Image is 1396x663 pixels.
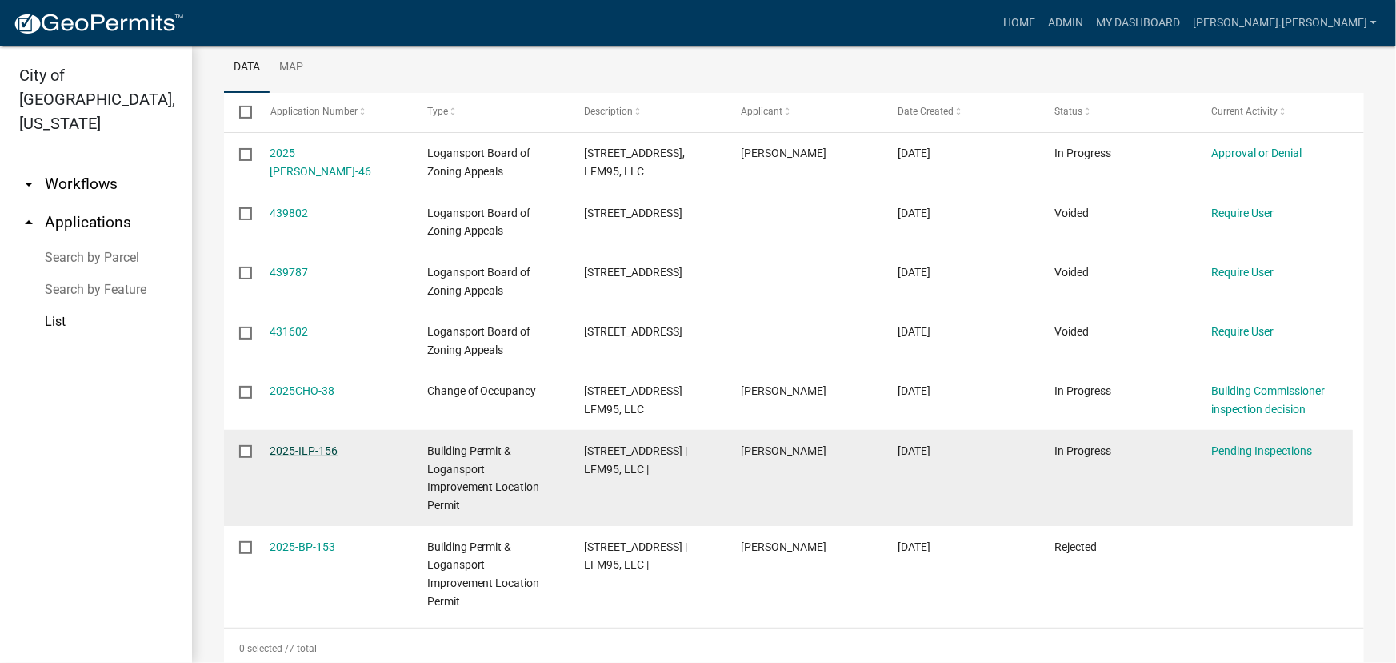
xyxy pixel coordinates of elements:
[1054,325,1089,338] span: Voided
[584,384,682,416] span: 601 W MARKET ST LFM95, LLC
[741,147,826,159] span: Stephen Servies
[270,266,309,279] a: 439787
[898,147,930,159] span: 06/25/2025
[1211,266,1274,279] a: Require User
[19,175,38,194] i: arrow_drop_down
[1196,93,1353,131] datatable-header-cell: Current Activity
[584,207,682,219] span: 601 W MARKET ST,
[427,106,448,117] span: Type
[427,540,540,608] span: Building Permit & Logansport Improvement Location Permit
[1211,106,1278,117] span: Current Activity
[1054,540,1097,553] span: Rejected
[411,93,568,131] datatable-header-cell: Type
[254,93,411,131] datatable-header-cell: Application Number
[584,540,687,572] span: 601 W MARKET ST | LFM95, LLC |
[1211,384,1325,416] a: Building Commissioner inspection decision
[1211,325,1274,338] a: Require User
[1211,444,1312,457] a: Pending Inspections
[584,266,682,279] span: 601 W MARKET ST,
[1054,106,1082,117] span: Status
[1054,266,1089,279] span: Voided
[427,444,540,512] span: Building Permit & Logansport Improvement Location Permit
[1039,93,1196,131] datatable-header-cell: Status
[270,207,309,219] a: 439802
[584,325,682,338] span: 601 W MARKET ST,
[224,42,270,94] a: Data
[1054,207,1089,219] span: Voided
[1054,444,1111,457] span: In Progress
[997,8,1042,38] a: Home
[427,384,537,397] span: Change of Occupancy
[239,643,289,654] span: 0 selected /
[741,106,782,117] span: Applicant
[741,384,826,397] span: mandeep
[427,147,531,178] span: Logansport Board of Zoning Appeals
[1090,8,1186,38] a: My Dashboard
[898,384,930,397] span: 05/23/2025
[427,325,531,356] span: Logansport Board of Zoning Appeals
[270,42,313,94] a: Map
[270,540,336,553] a: 2025-BP-153
[584,106,633,117] span: Description
[898,207,930,219] span: 06/23/2025
[898,444,930,457] span: 05/23/2025
[584,147,685,178] span: 601 W MARKET ST, LFM95, LLC
[427,266,531,297] span: Logansport Board of Zoning Appeals
[224,93,254,131] datatable-header-cell: Select
[882,93,1039,131] datatable-header-cell: Date Created
[741,540,826,553] span: mandeep
[898,266,930,279] span: 06/23/2025
[1211,147,1302,159] a: Approval or Denial
[1211,207,1274,219] a: Require User
[270,444,338,457] a: 2025-ILP-156
[898,106,954,117] span: Date Created
[1054,147,1111,159] span: In Progress
[1054,384,1111,397] span: In Progress
[726,93,882,131] datatable-header-cell: Applicant
[270,147,372,178] a: 2025 [PERSON_NAME]-46
[584,444,687,476] span: 601 W MARKET ST | LFM95, LLC |
[19,213,38,232] i: arrow_drop_up
[1042,8,1090,38] a: Admin
[270,384,335,397] a: 2025CHO-38
[898,325,930,338] span: 06/05/2025
[741,444,826,457] span: mandeep
[898,540,930,553] span: 05/22/2025
[427,207,531,238] span: Logansport Board of Zoning Appeals
[569,93,726,131] datatable-header-cell: Description
[1186,8,1383,38] a: [PERSON_NAME].[PERSON_NAME]
[270,106,358,117] span: Application Number
[270,325,309,338] a: 431602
